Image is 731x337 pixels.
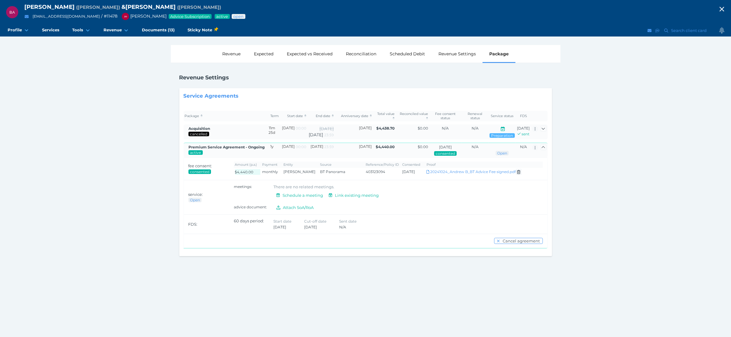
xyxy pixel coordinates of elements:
span: Documents (13) [142,27,175,33]
span: $4,440.00 [376,144,395,149]
span: Advice status: Review not yet booked in [233,14,244,19]
th: Payment [261,162,283,168]
th: FDS: [184,215,229,234]
th: Start date [280,111,308,122]
th: Service status [489,111,516,122]
th: Total value [373,111,396,122]
span: Consent status: Fee has been consented [435,151,455,156]
th: Anniversary date [335,111,373,122]
span: N/A [442,126,449,130]
span: BT Panorama [320,169,346,174]
span: $4,440.00 [235,170,254,174]
td: [DATE] [335,142,373,158]
button: Attach SoA/RoA [273,204,317,210]
td: [DATE] [308,142,335,158]
button: Cancel agreement [494,238,543,244]
th: Renewal status [462,111,489,122]
span: [PERSON_NAME] [119,13,167,19]
td: [DATE] [335,124,373,139]
th: Package [184,111,264,122]
td: 1y [264,142,280,158]
span: Preferred name [76,4,120,10]
span: meetings: [234,184,252,189]
span: [DATE] [439,145,452,149]
span: Sent date [339,219,357,224]
span: [DATE] [402,169,415,174]
span: [PERSON_NAME] [284,169,316,174]
button: Email [647,27,653,34]
span: Start date [273,219,291,224]
span: Consent status: Fee has been consented [190,169,210,174]
th: Entity [283,162,319,168]
span: There are no related meetings. [273,184,334,189]
span: JM [124,15,127,18]
div: Revenue Settings [432,45,483,63]
div: Expected [247,45,280,63]
button: Link existing meeting [326,192,381,198]
span: Attach SoA/RoA [282,205,316,210]
div: Expected vs Received [280,45,339,63]
a: 20241024_Andrew B_BT Advice Fee signed.pdf [427,169,516,174]
div: Package [483,45,515,63]
span: $0.00 [418,126,428,130]
div: Scheduled Debit [383,45,432,63]
td: [DATE] [280,142,308,158]
div: Revenue [216,45,247,63]
th: End date [308,111,335,122]
a: [EMAIL_ADDRESS][DOMAIN_NAME] [33,14,100,19]
th: Proof [425,162,543,168]
th: fee consent: [184,158,229,180]
div: [DATE] [308,132,334,138]
span: 23:59 [324,144,334,149]
th: Consented [401,162,425,168]
span: Preferred name [177,4,221,10]
span: Profile [8,27,22,33]
span: Revenue [104,27,122,33]
button: SMS [655,27,661,34]
th: Term [264,111,280,122]
span: N/A [472,126,479,130]
span: N/A [472,144,479,149]
span: Advice status: Review meeting conducted [491,133,513,138]
th: Reference/Policy ID [365,162,401,168]
span: & [PERSON_NAME] [121,3,176,10]
h1: Revenue Settings [179,74,229,81]
a: Revenue [97,24,135,36]
strike: [DATE] [319,126,334,131]
a: Services [36,24,66,36]
span: $0.00 [418,144,428,149]
span: 23:59 [324,133,334,137]
span: [PERSON_NAME] [24,3,75,10]
td: 11m 25d [264,124,280,139]
span: Link existing meeting [334,193,381,198]
span: [DATE] [273,225,286,229]
span: / # 11478 [101,13,118,19]
span: Sticky Note [188,27,218,33]
button: Schedule a meeting [273,192,326,198]
span: monthly [262,169,278,174]
span: Advice status: Review not yet booked in [190,198,200,202]
th: Amount (p.a.) [234,162,261,168]
a: sent [518,132,530,136]
div: 60 days period: [234,218,273,230]
span: Service package status: Active service agreement in place [190,150,201,155]
div: Jonathon Martino [122,13,129,20]
th: Reconciled value [396,111,429,122]
span: Advice status: Review not yet booked in [497,151,508,155]
td: [DATE] [280,124,308,139]
span: Schedule a meeting [281,193,325,198]
span: Services [42,27,59,33]
button: Search client card [662,27,710,34]
span: [DATE] [517,126,530,130]
div: Reconciliation [339,45,383,63]
th: FDS [516,111,531,122]
span: [DATE] [304,225,317,229]
th: service: [184,180,229,214]
span: Cut-off date [304,219,326,224]
span: $4,438.70 [376,126,395,130]
span: Search client card [670,28,709,33]
a: Profile [1,24,36,36]
span: 403123094 [366,169,385,174]
span: Cancel agreement [501,238,543,243]
span: Service package status: Cancelled before agreement end date [190,132,208,136]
